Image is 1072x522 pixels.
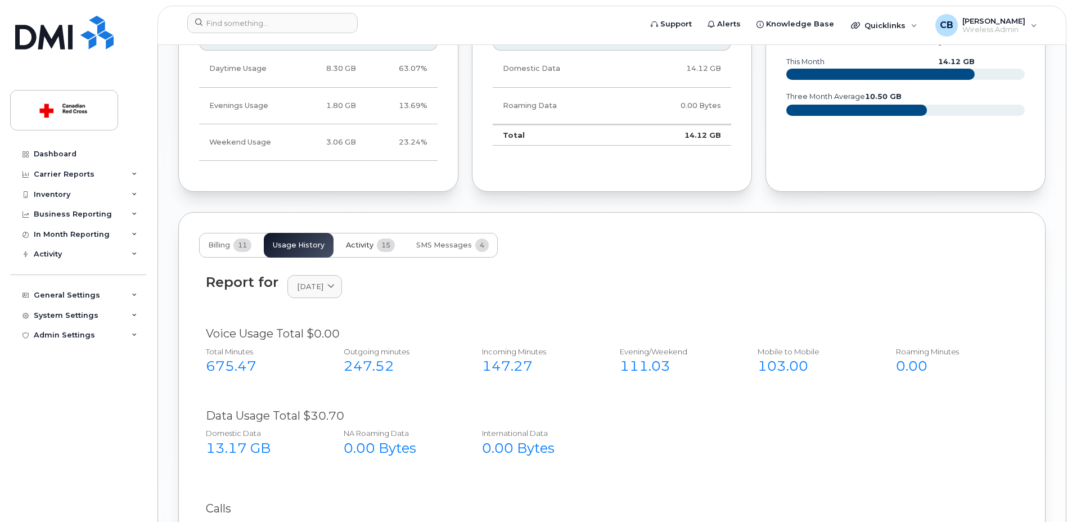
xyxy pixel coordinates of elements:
text: 14.12 GB [938,57,975,66]
span: 4 [475,238,489,252]
div: Domestic Data [206,428,319,439]
td: Weekend Usage [199,124,287,161]
td: 8.30 GB [287,51,366,87]
div: Total Minutes [206,346,319,357]
td: Evenings Usage [199,88,287,124]
span: Activity [346,241,373,250]
td: 63.07% [366,51,438,87]
text: three month average [786,92,902,101]
span: Quicklinks [864,21,906,30]
div: 247.52 [344,357,457,376]
td: 23.24% [366,124,438,161]
div: Corinne Burke [927,14,1045,37]
span: SMS Messages [416,241,472,250]
td: 13.69% [366,88,438,124]
div: Calls [206,501,1018,517]
div: Incoming Minutes [482,346,595,357]
text: this month [786,57,825,66]
div: 147.27 [482,357,595,376]
span: Knowledge Base [766,19,834,30]
div: International Data [482,428,595,439]
td: Total [493,124,627,146]
span: [DATE] [297,281,323,292]
span: Support [660,19,692,30]
div: 111.03 [620,357,733,376]
div: 103.00 [758,357,871,376]
td: Roaming Data [493,88,627,124]
td: 1.80 GB [287,88,366,124]
td: 0.00 Bytes [627,88,731,124]
span: Alerts [717,19,741,30]
span: Billing [208,241,230,250]
div: NA Roaming Data [344,428,457,439]
div: Report for [206,274,278,290]
div: Quicklinks [843,14,925,37]
span: CB [940,19,953,32]
span: Wireless Admin [962,25,1025,34]
div: Voice Usage Total $0.00 [206,326,1018,342]
div: 0.00 Bytes [482,439,595,458]
span: 15 [377,238,395,252]
div: Data Usage Total $30.70 [206,408,1018,424]
span: [PERSON_NAME] [962,16,1025,25]
div: Roaming Minutes [896,346,1009,357]
div: Outgoing minutes [344,346,457,357]
td: 14.12 GB [627,124,731,146]
tr: Weekdays from 6:00pm to 8:00am [199,88,438,124]
div: Mobile to Mobile [758,346,871,357]
input: Find something... [187,13,358,33]
div: Evening/Weekend [620,346,733,357]
tr: Friday from 6:00pm to Monday 8:00am [199,124,438,161]
td: Domestic Data [493,51,627,87]
div: 13.17 GB [206,439,319,458]
div: 675.47 [206,357,319,376]
td: 14.12 GB [627,51,731,87]
a: [DATE] [287,275,342,298]
div: 0.00 Bytes [344,439,457,458]
tspan: 10.50 GB [865,92,902,101]
td: Daytime Usage [199,51,287,87]
td: 3.06 GB [287,124,366,161]
span: 11 [233,238,251,252]
div: 0.00 [896,357,1009,376]
a: Alerts [700,13,749,35]
a: Knowledge Base [749,13,842,35]
a: Support [643,13,700,35]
